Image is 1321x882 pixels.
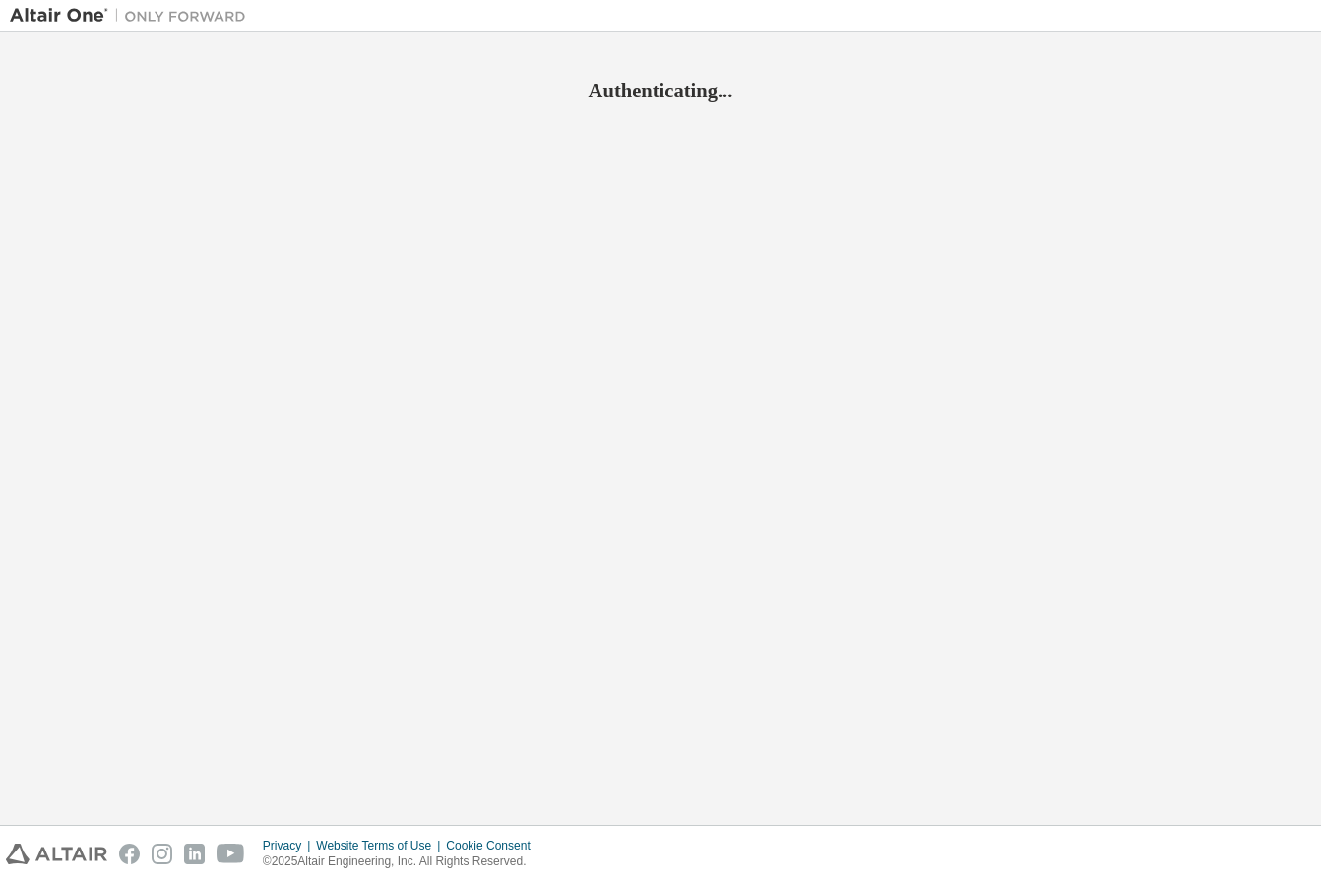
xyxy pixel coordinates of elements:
[10,78,1311,103] h2: Authenticating...
[263,853,542,870] p: © 2025 Altair Engineering, Inc. All Rights Reserved.
[184,844,205,864] img: linkedin.svg
[119,844,140,864] img: facebook.svg
[10,6,256,26] img: Altair One
[316,838,446,853] div: Website Terms of Use
[6,844,107,864] img: altair_logo.svg
[446,838,541,853] div: Cookie Consent
[152,844,172,864] img: instagram.svg
[217,844,245,864] img: youtube.svg
[263,838,316,853] div: Privacy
